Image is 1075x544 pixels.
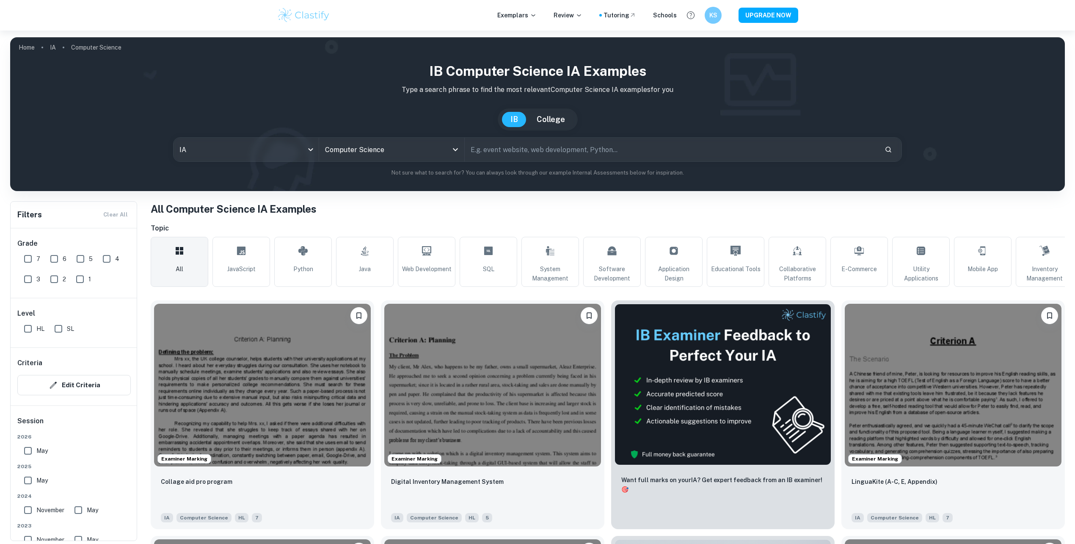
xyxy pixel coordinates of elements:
[19,42,35,53] a: Home
[17,358,42,368] h6: Criteria
[384,304,601,466] img: Computer Science IA example thumbnail: Digital Inventory Management System
[708,11,718,20] h6: KS
[17,308,131,319] h6: Level
[227,264,256,274] span: JavaScript
[391,513,403,522] span: IA
[402,264,452,274] span: Web Development
[115,254,119,264] span: 4
[17,375,131,395] button: Edit Criteria
[845,304,1061,466] img: Computer Science IA example thumbnail: LinguaKite (A-C, E, Appendix)
[36,254,40,264] span: 7
[17,61,1058,81] h1: IB Computer Science IA examples
[1020,264,1069,283] span: Inventory Management
[10,37,1065,191] img: profile cover
[88,275,91,284] span: 1
[17,433,131,441] span: 2026
[1041,307,1058,324] button: Bookmark
[615,304,831,465] img: Thumbnail
[611,300,835,529] a: ThumbnailWant full marks on yourIA? Get expert feedback from an IB examiner!
[483,264,494,274] span: SQL
[17,239,131,249] h6: Grade
[943,513,953,522] span: 7
[67,324,74,333] span: SL
[502,112,526,127] button: IB
[852,477,937,486] p: LinguaKite (A-C, E, Appendix)
[50,42,56,53] a: IA
[849,455,901,463] span: Examiner Marking
[649,264,699,283] span: Application Design
[158,455,211,463] span: Examiner Marking
[161,513,173,522] span: IA
[391,477,504,486] p: Digital Inventory Management System
[926,513,939,522] span: HL
[154,304,371,466] img: Computer Science IA example thumbnail: Collage aid pro program
[621,486,628,493] span: 🎯
[36,446,48,455] span: May
[17,492,131,500] span: 2024
[174,138,319,161] div: IA
[841,264,877,274] span: E-commerce
[176,264,183,274] span: All
[867,513,922,522] span: Computer Science
[63,275,66,284] span: 2
[277,7,331,24] img: Clastify logo
[87,505,98,515] span: May
[525,264,575,283] span: System Management
[17,85,1058,95] p: Type a search phrase to find the most relevant Computer Science IA examples for you
[151,223,1065,233] h6: Topic
[89,254,93,264] span: 5
[350,307,367,324] button: Bookmark
[684,8,698,22] button: Help and Feedback
[36,275,40,284] span: 3
[161,477,232,486] p: Collage aid pro program
[881,142,896,157] button: Search
[497,11,537,20] p: Exemplars
[581,307,598,324] button: Bookmark
[407,513,462,522] span: Computer Science
[841,300,1065,529] a: Examiner MarkingBookmarkLinguaKite (A-C, E, Appendix)IAComputer ScienceHL7
[359,264,371,274] span: Java
[293,264,313,274] span: Python
[587,264,637,283] span: Software Development
[604,11,636,20] a: Tutoring
[17,416,131,433] h6: Session
[36,505,64,515] span: November
[528,112,573,127] button: College
[17,209,42,221] h6: Filters
[896,264,946,283] span: Utility Applications
[621,475,824,494] p: Want full marks on your IA ? Get expert feedback from an IB examiner!
[71,43,121,52] p: Computer Science
[772,264,822,283] span: Collaborative Platforms
[252,513,262,522] span: 7
[36,476,48,485] span: May
[653,11,677,20] a: Schools
[176,513,232,522] span: Computer Science
[388,455,441,463] span: Examiner Marking
[63,254,66,264] span: 6
[852,513,864,522] span: IA
[968,264,998,274] span: Mobile App
[465,138,878,161] input: E.g. event website, web development, Python...
[17,169,1058,177] p: Not sure what to search for? You can always look through our example Internal Assessments below f...
[235,513,248,522] span: HL
[36,324,44,333] span: HL
[17,463,131,470] span: 2025
[449,144,461,155] button: Open
[17,522,131,530] span: 2023
[705,7,722,24] button: KS
[381,300,604,529] a: Examiner MarkingBookmarkDigital Inventory Management SystemIAComputer ScienceHL5
[151,201,1065,216] h1: All Computer Science IA Examples
[151,300,374,529] a: Examiner MarkingBookmarkCollage aid pro programIAComputer ScienceHL7
[739,8,798,23] button: UPGRADE NOW
[554,11,582,20] p: Review
[465,513,479,522] span: HL
[711,264,761,274] span: Educational Tools
[482,513,492,522] span: 5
